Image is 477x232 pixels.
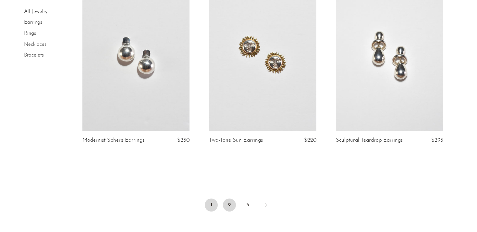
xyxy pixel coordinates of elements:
[24,42,46,47] a: Necklaces
[24,20,42,25] a: Earrings
[205,199,218,212] span: 1
[259,199,272,213] a: Next
[209,137,263,143] a: Two-Tone Sun Earrings
[336,137,403,143] a: Sculptural Teardrop Earrings
[304,137,316,143] span: $220
[82,137,144,143] a: Modernist Sphere Earrings
[177,137,190,143] span: $250
[24,31,36,36] a: Rings
[431,137,443,143] span: $295
[24,53,44,58] a: Bracelets
[223,199,236,212] a: 2
[24,9,47,14] a: All Jewelry
[241,199,254,212] a: 3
